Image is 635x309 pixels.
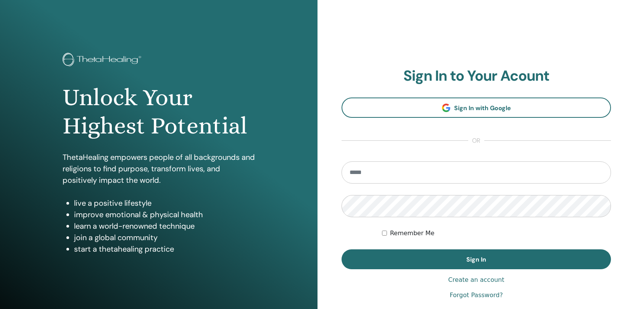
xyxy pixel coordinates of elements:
p: ThetaHealing empowers people of all backgrounds and religions to find purpose, transform lives, a... [63,151,255,186]
span: Sign In with Google [454,104,511,112]
div: Keep me authenticated indefinitely or until I manually logout [382,229,611,238]
li: live a positive lifestyle [74,197,255,209]
button: Sign In [342,249,611,269]
h1: Unlock Your Highest Potential [63,83,255,140]
a: Forgot Password? [450,291,503,300]
li: join a global community [74,232,255,243]
a: Sign In with Google [342,98,611,118]
label: Remember Me [390,229,435,238]
span: or [468,136,484,145]
h2: Sign In to Your Acount [342,67,611,85]
a: Create an account [448,275,504,285]
li: start a thetahealing practice [74,243,255,255]
li: improve emotional & physical health [74,209,255,220]
span: Sign In [466,255,486,263]
li: learn a world-renowned technique [74,220,255,232]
